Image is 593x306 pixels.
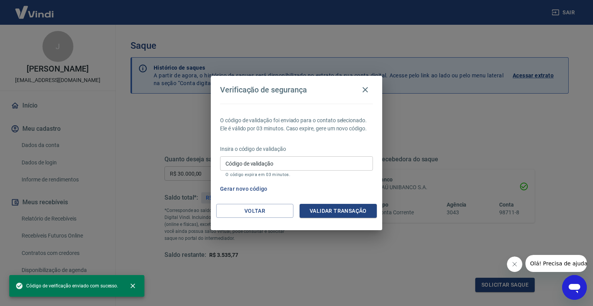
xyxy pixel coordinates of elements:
[124,277,141,294] button: close
[220,145,373,153] p: Insira o código de validação
[562,275,587,300] iframe: Botão para abrir a janela de mensagens
[15,282,118,290] span: Código de verificação enviado com sucesso.
[300,204,377,218] button: Validar transação
[217,182,271,196] button: Gerar novo código
[220,85,307,94] h4: Verificação de segurança
[216,204,293,218] button: Voltar
[507,256,522,272] iframe: Fechar mensagem
[220,116,373,133] p: O código de validação foi enviado para o contato selecionado. Ele é válido por 03 minutos. Caso e...
[5,5,65,12] span: Olá! Precisa de ajuda?
[525,255,587,272] iframe: Mensagem da empresa
[225,172,368,177] p: O código expira em 03 minutos.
